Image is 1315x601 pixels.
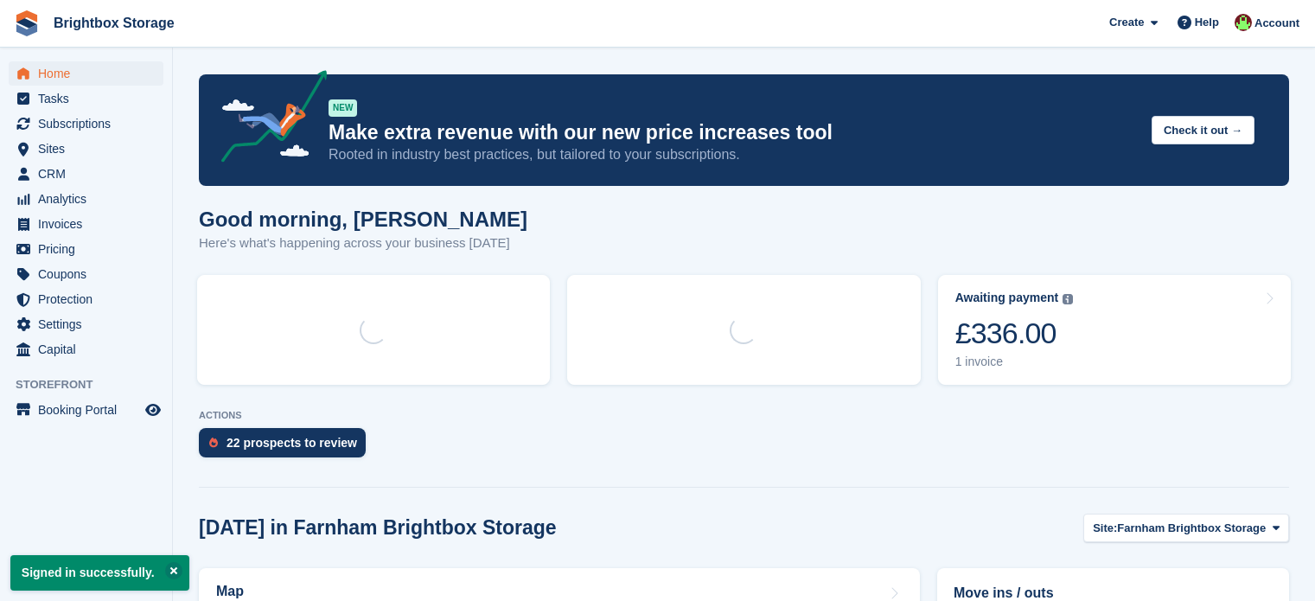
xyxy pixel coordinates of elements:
[9,287,163,311] a: menu
[329,99,357,117] div: NEW
[38,162,142,186] span: CRM
[1117,520,1266,537] span: Farnham Brightbox Storage
[143,400,163,420] a: Preview store
[38,212,142,236] span: Invoices
[199,428,374,466] a: 22 prospects to review
[1063,294,1073,304] img: icon-info-grey-7440780725fd019a000dd9b08b2336e03edf1995a4989e88bcd33f0948082b44.svg
[47,9,182,37] a: Brightbox Storage
[1235,14,1252,31] img: Marlena
[199,208,527,231] h1: Good morning, [PERSON_NAME]
[9,237,163,261] a: menu
[9,337,163,361] a: menu
[955,355,1074,369] div: 1 invoice
[38,112,142,136] span: Subscriptions
[207,70,328,169] img: price-adjustments-announcement-icon-8257ccfd72463d97f412b2fc003d46551f7dbcb40ab6d574587a9cd5c0d94...
[38,86,142,111] span: Tasks
[9,162,163,186] a: menu
[38,312,142,336] span: Settings
[38,287,142,311] span: Protection
[955,291,1059,305] div: Awaiting payment
[216,584,244,599] h2: Map
[955,316,1074,351] div: £336.00
[1109,14,1144,31] span: Create
[9,212,163,236] a: menu
[227,436,357,450] div: 22 prospects to review
[1093,520,1117,537] span: Site:
[16,376,172,393] span: Storefront
[329,120,1138,145] p: Make extra revenue with our new price increases tool
[1083,514,1289,542] button: Site: Farnham Brightbox Storage
[9,86,163,111] a: menu
[1195,14,1219,31] span: Help
[38,61,142,86] span: Home
[9,398,163,422] a: menu
[38,187,142,211] span: Analytics
[38,262,142,286] span: Coupons
[38,137,142,161] span: Sites
[199,233,527,253] p: Here's what's happening across your business [DATE]
[1254,15,1299,32] span: Account
[9,61,163,86] a: menu
[38,237,142,261] span: Pricing
[38,337,142,361] span: Capital
[199,410,1289,421] p: ACTIONS
[329,145,1138,164] p: Rooted in industry best practices, but tailored to your subscriptions.
[199,516,557,540] h2: [DATE] in Farnham Brightbox Storage
[14,10,40,36] img: stora-icon-8386f47178a22dfd0bd8f6a31ec36ba5ce8667c1dd55bd0f319d3a0aa187defe.svg
[9,262,163,286] a: menu
[1152,116,1254,144] button: Check it out →
[9,112,163,136] a: menu
[9,187,163,211] a: menu
[10,555,189,591] p: Signed in successfully.
[209,438,218,448] img: prospect-51fa495bee0391a8d652442698ab0144808aea92771e9ea1ae160a38d050c398.svg
[938,275,1291,385] a: Awaiting payment £336.00 1 invoice
[9,312,163,336] a: menu
[38,398,142,422] span: Booking Portal
[9,137,163,161] a: menu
